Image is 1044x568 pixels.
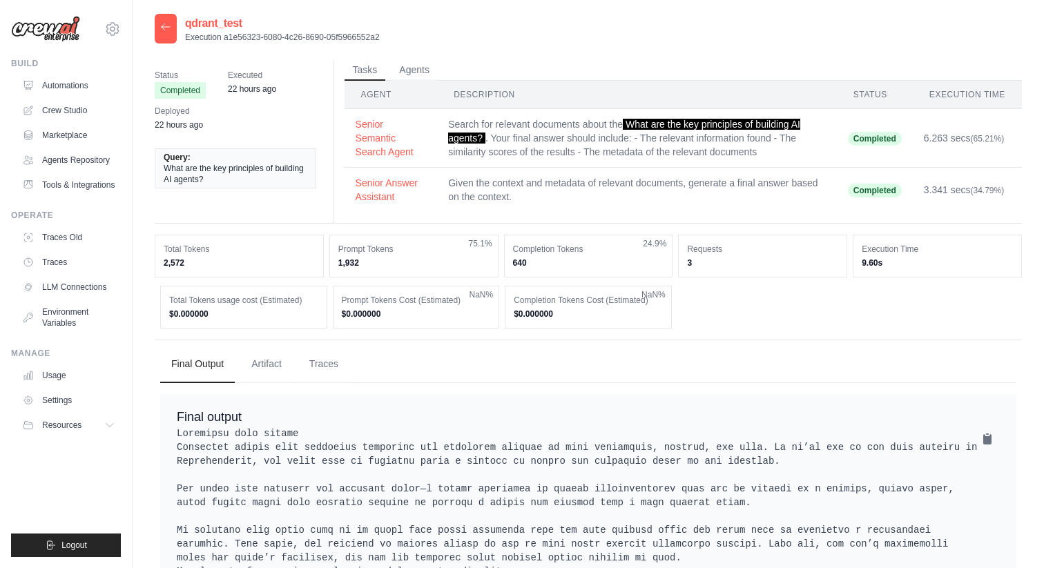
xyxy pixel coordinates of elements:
[169,309,318,320] dd: $0.000000
[17,226,121,248] a: Traces Old
[641,289,666,300] span: NaN%
[342,295,491,306] dt: Prompt Tokens Cost (Estimated)
[61,540,87,551] span: Logout
[17,276,121,298] a: LLM Connections
[228,84,276,94] time: October 1, 2025 at 00:13 IST
[42,420,81,431] span: Resources
[155,104,203,118] span: Deployed
[437,81,837,109] th: Description
[185,15,380,32] h2: qdrant_test
[514,309,663,320] dd: $0.000000
[687,257,838,268] dd: 3
[155,82,206,99] span: Completed
[975,502,1044,568] iframe: Chat Widget
[513,244,664,255] dt: Completion Tokens
[687,244,838,255] dt: Requests
[11,58,121,69] div: Build
[11,348,121,359] div: Manage
[356,117,427,159] button: Senior Semantic Search Agent
[513,257,664,268] dd: 640
[228,68,276,82] span: Executed
[345,60,386,81] button: Tasks
[356,176,427,204] button: Senior Answer Assistant
[643,238,666,249] span: 24.9%
[11,210,121,221] div: Operate
[11,533,121,557] button: Logout
[469,238,492,249] span: 75.1%
[437,109,837,168] td: Search for relevant documents about the . Your final answer should include: - The relevant inform...
[11,16,80,42] img: Logo
[862,244,1013,255] dt: Execution Time
[470,289,494,300] span: NaN%
[17,414,121,436] button: Resources
[17,99,121,121] a: Crew Studio
[848,184,902,197] span: Completed
[169,295,318,306] dt: Total Tokens usage cost (Estimated)
[177,410,242,424] span: Final output
[338,244,490,255] dt: Prompt Tokens
[185,32,380,43] p: Execution a1e56323-6080-4c26-8690-05f5966552a2
[298,346,349,383] button: Traces
[155,68,206,82] span: Status
[240,346,293,383] button: Artifact
[164,257,315,268] dd: 2,572
[971,134,1005,144] span: (65.21%)
[391,60,438,81] button: Agents
[848,132,902,146] span: Completed
[971,186,1005,195] span: (34.79%)
[17,149,121,171] a: Agents Repository
[164,163,307,185] span: What are the key principles of building AI agents?
[437,168,837,213] td: Given the context and metadata of relevant documents, generate a final answer based on the context.
[17,124,121,146] a: Marketplace
[862,257,1013,268] dd: 9.60s
[913,109,1022,168] td: 6.263 secs
[913,168,1022,213] td: 3.341 secs
[17,75,121,97] a: Automations
[164,152,191,163] span: Query:
[514,295,663,306] dt: Completion Tokens Cost (Estimated)
[17,364,121,386] a: Usage
[338,257,490,268] dd: 1,932
[837,81,913,109] th: Status
[17,174,121,196] a: Tools & Integrations
[913,81,1022,109] th: Execution Time
[342,309,491,320] dd: $0.000000
[164,244,315,255] dt: Total Tokens
[448,119,800,144] span: What are the key principles of building AI agents?
[155,120,203,130] time: September 30, 2025 at 23:48 IST
[17,251,121,273] a: Traces
[160,346,235,383] button: Final Output
[17,389,121,411] a: Settings
[17,301,121,334] a: Environment Variables
[345,81,438,109] th: Agent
